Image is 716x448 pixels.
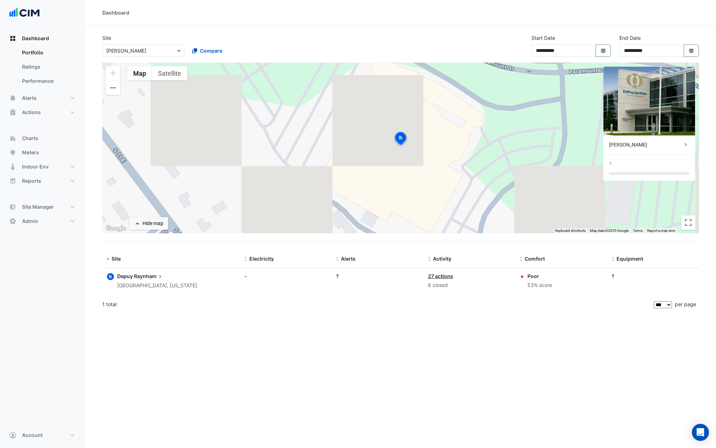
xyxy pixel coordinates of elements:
[6,160,80,174] button: Indoor Env
[22,163,49,170] span: Indoor Env
[22,149,39,156] span: Meters
[647,229,676,233] a: Report a map error
[9,35,16,42] app-icon: Dashboard
[129,217,168,230] button: Hide map
[341,256,356,262] span: Alerts
[134,272,164,280] span: Raynham
[9,163,16,170] app-icon: Indoor Env
[9,203,16,210] app-icon: Site Manager
[9,95,16,102] app-icon: Alerts
[16,60,80,74] a: Ratings
[22,203,54,210] span: Site Manager
[104,224,128,233] a: Open this area in Google Maps (opens a new window)
[22,95,37,102] span: Alerts
[609,160,612,168] div: ?
[433,256,451,262] span: Activity
[104,224,128,233] img: Google
[188,44,227,57] button: Compare
[22,35,49,42] span: Dashboard
[612,272,695,280] div: ?
[6,31,80,46] button: Dashboard
[527,272,552,280] div: Poor
[9,177,16,185] app-icon: Reports
[22,432,43,439] span: Account
[102,34,111,42] label: Site
[6,131,80,145] button: Charts
[249,256,274,262] span: Electricity
[590,229,629,233] span: Map data ©2025 Google
[692,424,709,441] div: Open Intercom Messenger
[106,66,120,80] button: Zoom in
[428,281,511,289] div: 6 closed
[9,109,16,116] app-icon: Actions
[16,46,80,60] a: Portfolio
[6,46,80,91] div: Dashboard
[106,81,120,95] button: Zoom out
[600,48,607,54] fa-icon: Select Date
[555,228,586,233] button: Keyboard shortcuts
[102,295,652,313] div: 1 total
[22,177,41,185] span: Reports
[6,200,80,214] button: Site Manager
[9,135,16,142] app-icon: Charts
[617,256,643,262] span: Equipment
[6,428,80,442] button: Account
[22,109,41,116] span: Actions
[527,281,552,289] div: 53% score
[127,66,152,80] button: Show street map
[6,145,80,160] button: Meters
[117,282,197,290] div: [GEOGRAPHIC_DATA], [US_STATE]
[6,214,80,228] button: Admin
[9,6,40,20] img: Company Logo
[619,34,641,42] label: End Date
[102,9,129,16] div: Dashboard
[428,273,453,279] a: 27 actions
[336,272,419,280] div: ?
[6,105,80,119] button: Actions
[531,34,555,42] label: Start Date
[393,131,408,148] img: site-pin-selected.svg
[525,256,545,262] span: Comfort
[9,149,16,156] app-icon: Meters
[6,174,80,188] button: Reports
[681,215,695,230] button: Toggle fullscreen view
[603,66,695,135] img: Depuy Raynham
[688,48,695,54] fa-icon: Select Date
[9,218,16,225] app-icon: Admin
[633,229,643,233] a: Terms (opens in new tab)
[6,91,80,105] button: Alerts
[152,66,187,80] button: Show satellite imagery
[200,47,222,54] span: Compare
[22,218,38,225] span: Admin
[16,74,80,88] a: Performance
[244,272,327,280] div: -
[117,273,133,279] span: Depuy
[609,141,682,149] div: [PERSON_NAME]
[112,256,121,262] span: Site
[22,135,38,142] span: Charts
[675,301,696,307] span: per page
[142,220,163,227] div: Hide map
